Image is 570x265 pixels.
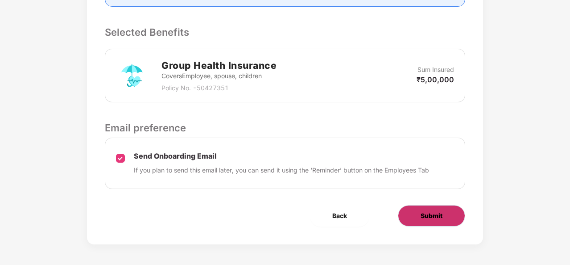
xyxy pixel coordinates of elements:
button: Back [310,205,369,227]
span: Back [332,211,347,221]
p: Policy No. - 50427351 [161,83,277,93]
button: Submit [398,205,465,227]
h2: Group Health Insurance [161,58,277,73]
p: Send Onboarding Email [134,151,429,161]
p: Sum Insured [417,65,454,75]
p: If you plan to send this email later, you can send it using the ‘Reminder’ button on the Employee... [134,165,429,175]
p: ₹5,00,000 [417,75,454,84]
p: Email preference [105,120,465,135]
img: svg+xml;base64,PHN2ZyB4bWxucz0iaHR0cDovL3d3dy53My5vcmcvMjAwMC9zdmciIHdpZHRoPSI3MiIgaGVpZ2h0PSI3Mi... [116,59,148,92]
p: Covers Employee, spouse, children [161,71,277,81]
p: Selected Benefits [105,25,465,40]
span: Submit [421,211,442,221]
